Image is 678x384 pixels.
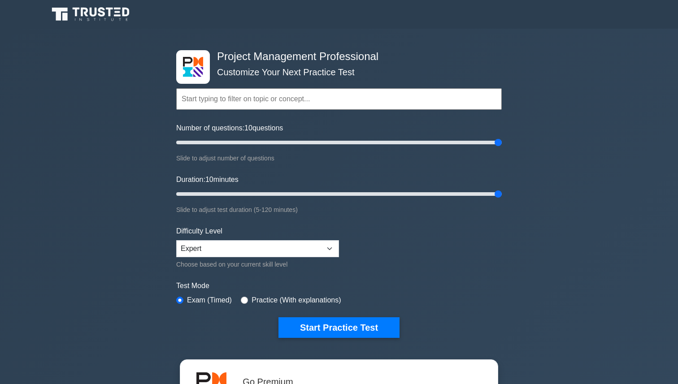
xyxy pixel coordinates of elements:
div: Slide to adjust number of questions [176,153,502,164]
button: Start Practice Test [278,317,400,338]
label: Duration: minutes [176,174,239,185]
h4: Project Management Professional [213,50,458,63]
div: Slide to adjust test duration (5-120 minutes) [176,204,502,215]
label: Number of questions: questions [176,123,283,134]
div: Choose based on your current skill level [176,259,339,270]
span: 10 [244,124,252,132]
label: Practice (With explanations) [252,295,341,306]
label: Difficulty Level [176,226,222,237]
input: Start typing to filter on topic or concept... [176,88,502,110]
span: 10 [205,176,213,183]
label: Exam (Timed) [187,295,232,306]
label: Test Mode [176,280,502,291]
